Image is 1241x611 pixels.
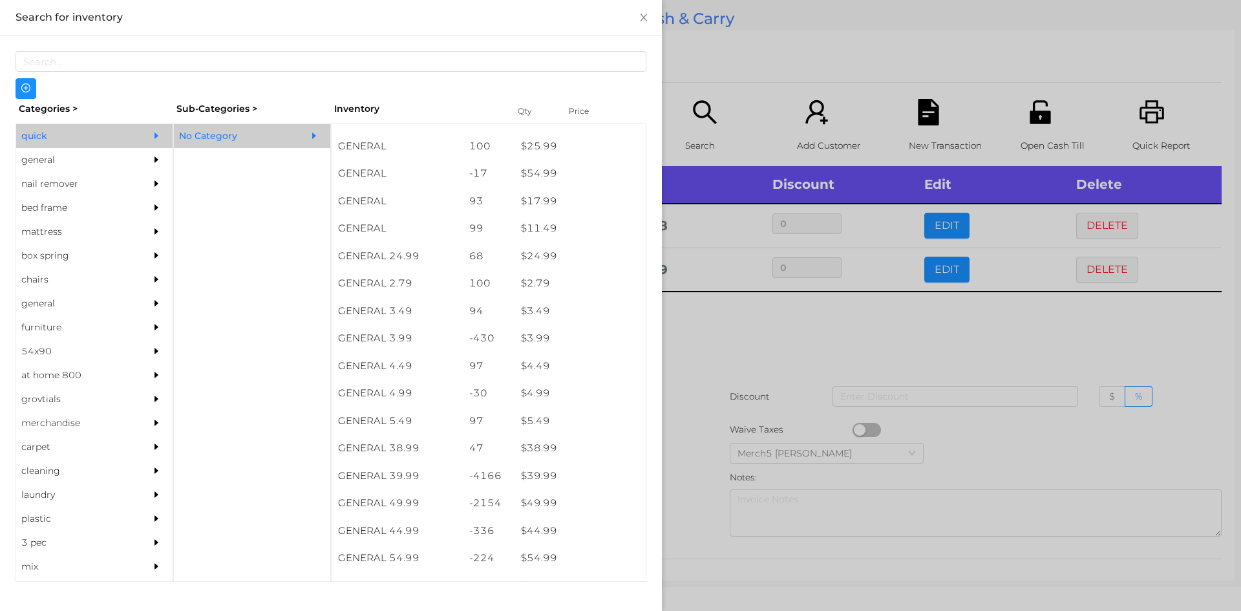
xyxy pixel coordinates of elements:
div: plastic [16,507,134,531]
i: icon: caret-right [152,562,161,571]
div: $ 3.99 [514,325,646,352]
div: GENERAL 44.99 [332,517,463,545]
div: at home 800 [16,363,134,387]
div: $ 17.99 [514,188,646,215]
div: $ 24.99 [514,242,646,270]
div: general [16,148,134,172]
div: Price [566,102,617,120]
div: GENERAL 39.99 [332,462,463,490]
div: -2154 [463,489,515,517]
i: icon: caret-right [152,155,161,164]
div: bed frame [16,196,134,220]
i: icon: caret-right [152,251,161,260]
div: -430 [463,325,515,352]
div: $ 3.49 [514,297,646,325]
div: cleaning [16,459,134,483]
div: 100 [463,270,515,297]
i: icon: caret-right [152,323,161,332]
div: $ 25.99 [514,133,646,160]
div: merchandise [16,411,134,435]
i: icon: caret-right [152,466,161,475]
div: 94 [463,297,515,325]
div: -17 [463,160,515,188]
i: icon: caret-right [152,442,161,451]
div: laundry [16,483,134,507]
div: -778 [463,572,515,600]
div: general [16,292,134,316]
div: -4166 [463,462,515,490]
i: icon: caret-right [152,275,161,284]
div: $ 44.99 [514,517,646,545]
div: $ 4.99 [514,380,646,407]
div: $ 39.99 [514,462,646,490]
input: Search... [16,51,646,72]
i: icon: caret-right [152,538,161,547]
div: 100 [463,133,515,160]
i: icon: caret-right [152,179,161,188]
button: icon: plus-circle [16,78,36,99]
div: Qty [514,102,553,120]
div: GENERAL [332,188,463,215]
div: 68 [463,242,515,270]
div: GENERAL 38.99 [332,434,463,462]
div: GENERAL [332,215,463,242]
div: GENERAL [332,133,463,160]
div: Inventory [334,102,502,116]
div: 47 [463,434,515,462]
div: appliances [16,579,134,603]
div: GENERAL [332,160,463,188]
div: $ 49.99 [514,489,646,517]
div: No Category [174,124,292,148]
div: GENERAL 4.99 [332,380,463,407]
div: Sub-Categories > [173,99,331,119]
div: chairs [16,268,134,292]
div: Search for inventory [16,10,646,25]
div: nail remover [16,172,134,196]
i: icon: caret-right [152,490,161,499]
div: carpet [16,435,134,459]
div: 54x90 [16,339,134,363]
i: icon: caret-right [310,131,319,140]
i: icon: caret-right [152,418,161,427]
div: box spring [16,244,134,268]
div: GENERAL 2.79 [332,270,463,297]
div: 99 [463,215,515,242]
div: GENERAL 3.99 [332,325,463,352]
i: icon: caret-right [152,227,161,236]
div: GENERAL 54.99 [332,544,463,572]
div: GENERAL 3.49 [332,297,463,325]
div: furniture [16,316,134,339]
i: icon: caret-right [152,299,161,308]
div: $ 5.49 [514,407,646,435]
div: -30 [463,380,515,407]
i: icon: caret-right [152,347,161,356]
div: $ 54.99 [514,544,646,572]
div: GENERAL 24.99 [332,242,463,270]
div: $ 59.99 [514,572,646,600]
div: $ 2.79 [514,270,646,297]
div: -336 [463,517,515,545]
div: mix [16,555,134,579]
div: quick [16,124,134,148]
div: 3 pec [16,531,134,555]
i: icon: caret-right [152,203,161,212]
i: icon: caret-right [152,370,161,380]
i: icon: close [639,12,649,23]
i: icon: caret-right [152,514,161,523]
div: $ 54.99 [514,160,646,188]
div: mattress [16,220,134,244]
div: 93 [463,188,515,215]
div: GENERAL 49.99 [332,489,463,517]
div: 97 [463,352,515,380]
div: GENERAL 4.49 [332,352,463,380]
div: $ 38.99 [514,434,646,462]
div: -224 [463,544,515,572]
i: icon: caret-right [152,131,161,140]
i: icon: caret-right [152,394,161,403]
div: grovtials [16,387,134,411]
div: GENERAL 59.99 [332,572,463,600]
div: GENERAL 5.49 [332,407,463,435]
div: 97 [463,407,515,435]
div: Categories > [16,99,173,119]
div: $ 4.49 [514,352,646,380]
